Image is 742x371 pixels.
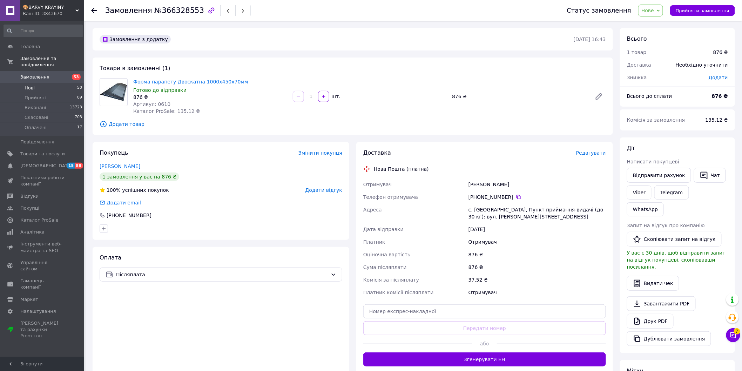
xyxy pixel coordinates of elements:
span: 50 [77,85,82,91]
span: Покупець [100,149,128,156]
a: Форма парапету Двоскатна 1000х450х70мм [133,79,248,85]
span: 13723 [70,104,82,111]
span: Всього до сплати [627,93,672,99]
button: Прийняти замовлення [670,5,735,16]
span: 7 [734,328,740,335]
span: Замовлення та повідомлення [20,55,84,68]
button: Чат з покупцем7 [726,328,740,342]
div: Отримувач [467,286,607,299]
a: [PERSON_NAME] [100,163,140,169]
span: Аналітика [20,229,45,235]
span: Запит на відгук про компанію [627,223,705,228]
div: Ваш ID: 3843670 [23,11,84,17]
b: 876 ₴ [712,93,728,99]
span: 17 [77,124,82,131]
button: Згенерувати ЕН [363,352,606,366]
div: 37.52 ₴ [467,274,607,286]
div: с. [GEOGRAPHIC_DATA], Пункт приймання-видачі (до 30 кг): вул. [PERSON_NAME][STREET_ADDRESS] [467,203,607,223]
a: Друк PDF [627,314,674,329]
span: Телефон отримувача [363,194,418,200]
span: Управління сайтом [20,259,65,272]
div: Повернутися назад [91,7,97,14]
span: Нове [641,8,654,13]
span: Всього [627,35,647,42]
span: Маркет [20,296,38,303]
span: Сума післяплати [363,264,407,270]
div: шт. [330,93,341,100]
span: Скасовані [25,114,48,121]
a: Viber [627,185,652,200]
span: 1 товар [627,49,647,55]
span: Комісія за замовлення [627,117,685,123]
span: Платник комісії післяплати [363,290,434,295]
span: 🎨BARVY KRAYINY [23,4,75,11]
span: 88 [75,163,83,169]
span: 100% [107,187,121,193]
span: [DEMOGRAPHIC_DATA] [20,163,72,169]
div: [DATE] [467,223,607,236]
div: [PHONE_NUMBER] [468,194,606,201]
span: Товари та послуги [20,151,65,157]
div: успішних покупок [100,187,169,194]
span: Доставка [363,149,391,156]
span: Дії [627,145,634,151]
span: або [472,340,497,347]
div: 876 ₴ [467,261,607,274]
span: 135.12 ₴ [706,117,728,123]
button: Відправити рахунок [627,168,691,183]
span: Післяплата [116,271,328,278]
div: 876 ₴ [467,248,607,261]
span: Доставка [627,62,651,68]
span: Додати відгук [305,187,342,193]
span: Написати покупцеві [627,159,679,164]
span: Оплачені [25,124,47,131]
div: Prom топ [20,333,65,339]
button: Дублювати замовлення [627,331,711,346]
button: Чат [694,168,726,183]
span: Покупці [20,205,39,211]
span: Каталог ProSale: 135.12 ₴ [133,108,200,114]
span: Оплата [100,254,121,261]
span: Редагувати [576,150,606,156]
span: 703 [75,114,82,121]
span: Головна [20,43,40,50]
div: Необхідно уточнити [672,57,732,73]
div: Нова Пошта (платна) [372,166,431,173]
input: Пошук [4,25,83,37]
a: Редагувати [592,89,606,103]
input: Номер експрес-накладної [363,304,606,318]
a: Telegram [654,185,689,200]
span: Інструменти веб-майстра та SEO [20,241,65,254]
span: Адреса [363,207,382,213]
div: Статус замовлення [567,7,632,14]
button: Видати чек [627,276,679,291]
span: Повідомлення [20,139,54,145]
span: Готово до відправки [133,87,187,93]
span: Дата відправки [363,227,404,232]
div: 876 ₴ [713,49,728,56]
img: Форма парапету Двоскатна 1000х450х70мм [100,83,127,102]
span: Оціночна вартість [363,252,410,257]
div: [PERSON_NAME] [467,178,607,191]
div: 876 ₴ [133,94,287,101]
span: Показники роботи компанії [20,175,65,187]
span: Прийняті [25,95,46,101]
span: 53 [72,74,81,80]
span: Гаманець компанії [20,278,65,290]
span: Артикул: 0610 [133,101,170,107]
span: Платник [363,239,385,245]
span: Знижка [627,75,647,80]
span: Товари в замовленні (1) [100,65,170,72]
span: Каталог ProSale [20,217,58,223]
span: Додати [709,75,728,80]
span: Змінити покупця [298,150,342,156]
a: WhatsApp [627,202,664,216]
div: Додати email [99,199,142,206]
span: Відгуки [20,193,39,200]
span: Комісія за післяплату [363,277,419,283]
a: Завантажити PDF [627,296,696,311]
span: Нові [25,85,35,91]
span: Прийняти замовлення [676,8,729,13]
span: У вас є 30 днів, щоб відправити запит на відгук покупцеві, скопіювавши посилання. [627,250,726,270]
div: Додати email [106,199,142,206]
